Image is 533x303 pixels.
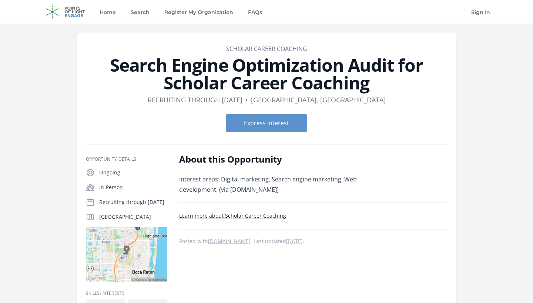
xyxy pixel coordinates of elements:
[208,238,251,245] a: [DOMAIN_NAME]
[86,56,447,92] h1: Search Engine Optimization Audit for Scholar Career Coaching
[179,212,286,219] a: Learn more about Scholar Career Coaching
[179,153,396,165] h2: About this Opportunity
[99,198,167,206] p: Recruiting through [DATE]
[245,95,248,105] div: •
[99,184,167,191] p: In-Person
[226,114,307,132] button: Express Interest
[99,213,167,221] p: [GEOGRAPHIC_DATA]
[86,290,167,296] h3: Skills/Interests
[179,238,447,244] p: Posted with . Last updated .
[86,156,167,162] h3: Opportunity Details
[179,174,396,195] p: Interest areas: Digital marketing, Search engine marketing, Web development. (via [DOMAIN_NAME])
[86,227,167,282] img: Map
[148,95,242,105] dd: Recruiting through [DATE]
[286,238,303,245] abbr: Mon, Sep 30, 2024 4:22 AM
[251,95,386,105] dd: [GEOGRAPHIC_DATA], [GEOGRAPHIC_DATA]
[226,45,307,53] a: Scholar Career Coaching
[99,169,167,176] p: Ongoing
